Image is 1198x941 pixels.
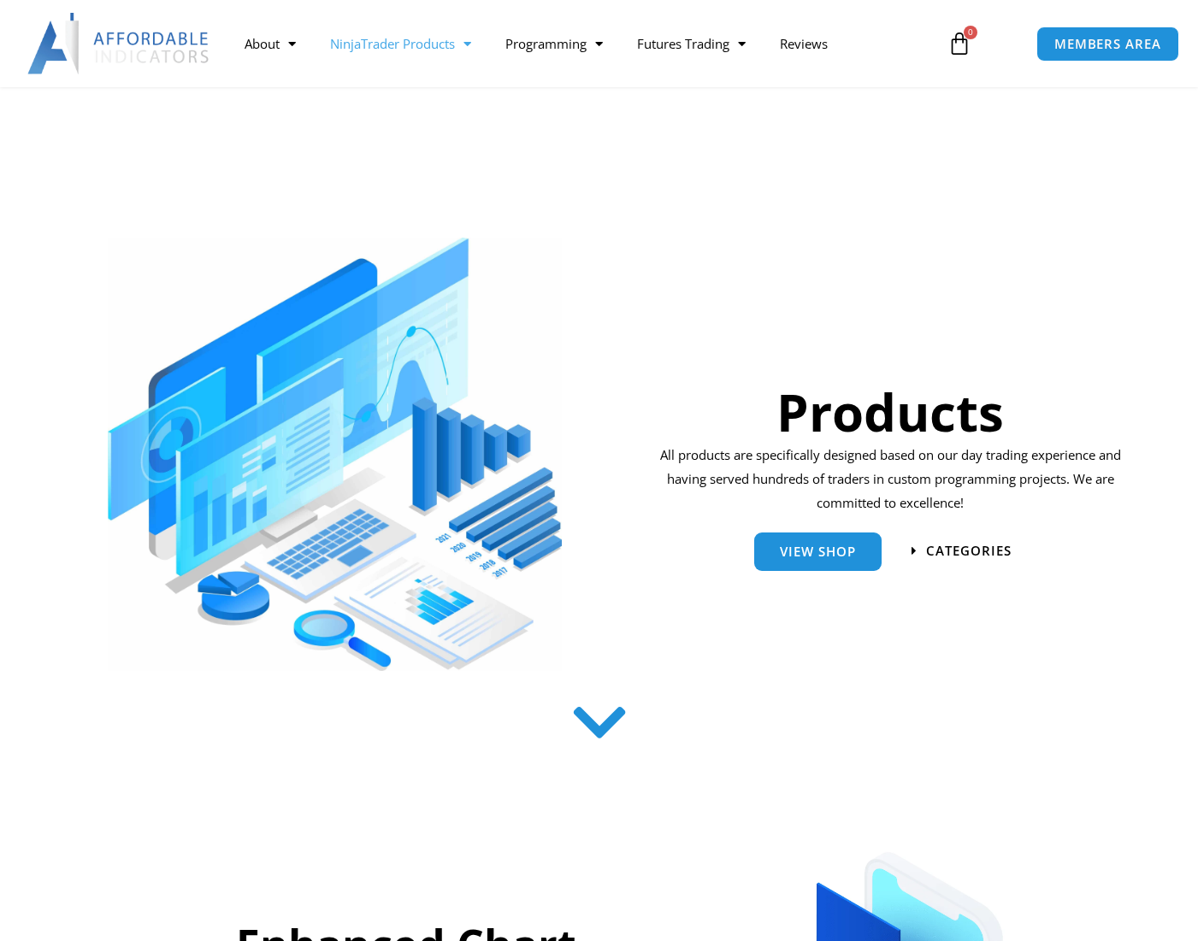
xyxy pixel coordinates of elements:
[313,24,488,63] a: NinjaTrader Products
[912,544,1012,557] a: categories
[922,19,997,68] a: 0
[227,24,935,63] nav: Menu
[926,544,1012,557] span: categories
[620,24,763,63] a: Futures Trading
[964,26,977,39] span: 0
[108,238,562,671] img: ProductsSection scaled | Affordable Indicators – NinjaTrader
[654,444,1127,515] p: All products are specifically designed based on our day trading experience and having served hund...
[654,376,1127,448] h1: Products
[1054,38,1161,50] span: MEMBERS AREA
[1036,26,1179,62] a: MEMBERS AREA
[754,532,882,571] a: View Shop
[780,545,856,558] span: View Shop
[488,24,620,63] a: Programming
[27,13,211,74] img: LogoAI | Affordable Indicators – NinjaTrader
[763,24,845,63] a: Reviews
[227,24,313,63] a: About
